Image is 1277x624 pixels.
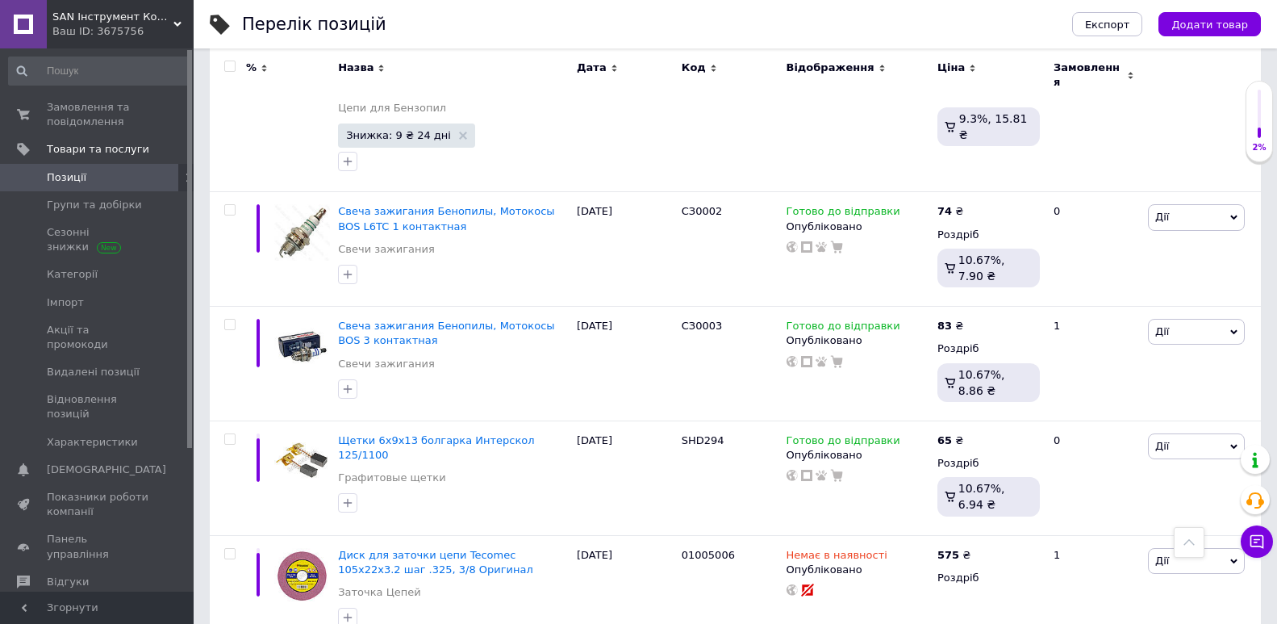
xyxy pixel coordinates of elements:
[573,421,678,535] div: [DATE]
[937,548,970,563] div: ₴
[1044,36,1144,192] div: 0
[338,101,446,115] a: Цепи для Бензопил
[338,357,435,371] a: Свечи зажигания
[1044,421,1144,535] div: 0
[1171,19,1248,31] span: Додати товар
[47,225,149,254] span: Сезонні знижки
[958,253,1005,283] span: 10.67%, 7.90 ₴
[8,57,190,86] input: Пошук
[573,192,678,307] div: [DATE]
[937,205,952,217] b: 74
[787,549,887,566] span: Немає в наявності
[1155,211,1169,223] span: Дії
[937,228,1040,242] div: Роздріб
[787,563,930,577] div: Опубліковано
[787,205,900,222] span: Готово до відправки
[1044,192,1144,307] div: 0
[242,16,386,33] div: Перелік позицій
[937,320,952,332] b: 83
[338,585,421,600] a: Заточка Цепей
[573,307,678,421] div: [DATE]
[1072,12,1143,36] button: Експорт
[787,220,930,234] div: Опубліковано
[52,10,173,24] span: SAN Інструмент Комплектуючі Запчастини
[1155,555,1169,567] span: Дії
[47,463,166,477] span: [DEMOGRAPHIC_DATA]
[47,392,149,421] span: Відновлення позицій
[937,549,959,561] b: 575
[787,61,874,75] span: Відображення
[47,100,149,129] span: Замовлення та повідомлення
[958,368,1005,397] span: 10.67%, 8.86 ₴
[274,548,330,604] img: Диск для заточки цепи Tecomec 105x22x3.2 шаг .325, 3/8 Оригинал
[937,434,952,446] b: 65
[47,365,140,379] span: Видалені позиції
[47,323,149,352] span: Акції та промокоди
[937,319,963,333] div: ₴
[338,434,534,461] a: Щетки 6х9х13 болгарка Интерскол 125/1100
[937,61,965,75] span: Ціна
[959,112,1028,141] span: 9.3%, 15.81 ₴
[577,61,607,75] span: Дата
[47,170,86,185] span: Позиції
[47,142,149,157] span: Товари та послуги
[682,549,735,561] span: 01005006
[1155,325,1169,337] span: Дії
[937,204,963,219] div: ₴
[937,341,1040,356] div: Роздріб
[682,61,706,75] span: Код
[1158,12,1261,36] button: Додати товар
[1054,61,1123,90] span: Замовлення
[1085,19,1130,31] span: Експорт
[47,267,98,282] span: Категорії
[246,61,257,75] span: %
[682,434,724,446] span: SHD294
[338,205,554,232] a: Свеча зажигания Бенопилы, Мотокосы BOS L6TC 1 контактная
[47,532,149,561] span: Панель управління
[1044,307,1144,421] div: 1
[47,198,142,212] span: Групи та добірки
[937,433,963,448] div: ₴
[47,490,149,519] span: Показники роботи компанії
[338,61,374,75] span: Назва
[573,36,678,192] div: [DATE]
[52,24,194,39] div: Ваш ID: 3675756
[1246,142,1272,153] div: 2%
[274,433,330,489] img: Щетки 6х9х13 болгарка Интерскол 125/1100
[787,320,900,337] span: Готово до відправки
[338,242,435,257] a: Свечи зажигания
[937,456,1040,471] div: Роздріб
[274,319,330,375] img: Свеча зажигания Бенопилы, Мотокосы BOS 3 контактная
[787,333,930,348] div: Опубліковано
[682,320,723,332] span: СЗ0003
[787,434,900,451] span: Готово до відправки
[682,205,723,217] span: СЗ0002
[338,471,445,485] a: Графитовые щетки
[1155,440,1169,452] span: Дії
[346,130,451,140] span: Знижка: 9 ₴ 24 дні
[47,435,138,450] span: Характеристики
[338,320,554,346] a: Свеча зажигания Бенопилы, Мотокосы BOS 3 контактная
[47,295,84,310] span: Імпорт
[958,482,1005,511] span: 10.67%, 6.94 ₴
[338,549,533,576] a: Диск для заточки цепи Tecomec 105x22x3.2 шаг .325, 3/8 Оригинал
[787,448,930,463] div: Опубліковано
[937,571,1040,585] div: Роздріб
[1241,526,1273,558] button: Чат з покупцем
[274,204,330,260] img: Свеча зажигания Бенопилы, Мотокосы BOS L6TC 1 контактная
[47,575,89,589] span: Відгуки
